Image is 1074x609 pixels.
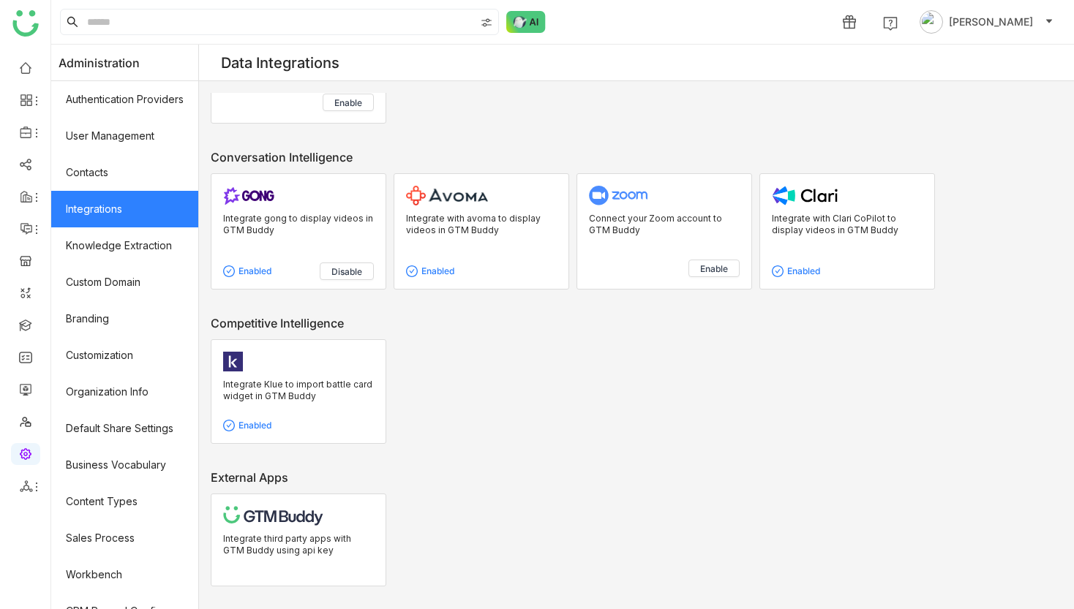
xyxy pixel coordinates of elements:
[688,260,740,277] button: Enable
[589,186,649,205] img: zoom.svg
[331,266,362,278] span: Disable
[51,410,198,447] a: Default Share Settings
[221,54,339,72] div: Data Integrations
[223,186,275,205] img: gong.svg
[211,314,1062,332] div: Competitive Intelligence
[51,300,198,337] a: Branding
[223,352,243,371] img: klue.svg
[772,265,847,277] div: Enabled
[51,81,198,118] a: Authentication Providers
[323,94,374,111] button: Enable
[223,265,298,277] div: Enabled
[51,556,198,593] a: Workbench
[51,374,198,410] a: Organization Info
[406,186,488,205] img: avoma.svg
[920,10,943,34] img: avatar
[51,483,198,520] a: Content Types
[223,506,323,526] img: gtmbuddy.svg
[51,264,198,300] a: Custom Domain
[223,533,374,568] p: Integrate third party apps with GTM Buddy using api key
[334,97,362,109] span: Enable
[589,213,740,248] p: Connect your Zoom account to GTM Buddy
[211,469,1062,486] div: External Apps
[883,16,898,31] img: help.svg
[51,337,198,374] a: Customization
[406,213,557,260] p: Integrate with avoma to display videos in GTM Buddy
[917,10,1056,34] button: [PERSON_NAME]
[406,265,481,277] div: Enabled
[700,263,728,275] span: Enable
[51,191,198,227] a: Integrations
[949,14,1033,30] span: [PERSON_NAME]
[51,227,198,264] a: Knowledge Extraction
[772,213,923,260] p: Integrate with Clari CoPilot to display videos in GTM Buddy
[211,148,1062,166] div: Conversation Intelligence
[51,118,198,154] a: User Management
[772,186,838,205] img: clari-copilot.svg
[320,262,374,280] button: Disable
[59,45,140,81] span: Administration
[506,11,546,33] img: ask-buddy-normal.svg
[223,213,374,260] p: Integrate gong to display videos in GTM Buddy
[51,520,198,556] a: Sales Process
[223,420,298,431] div: Enabled
[481,17,492,29] img: search-type.svg
[12,10,39,37] img: logo
[51,154,198,191] a: Contacts
[51,447,198,483] a: Business Vocabulary
[223,379,374,414] p: Integrate Klue to import battle card widget in GTM Buddy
